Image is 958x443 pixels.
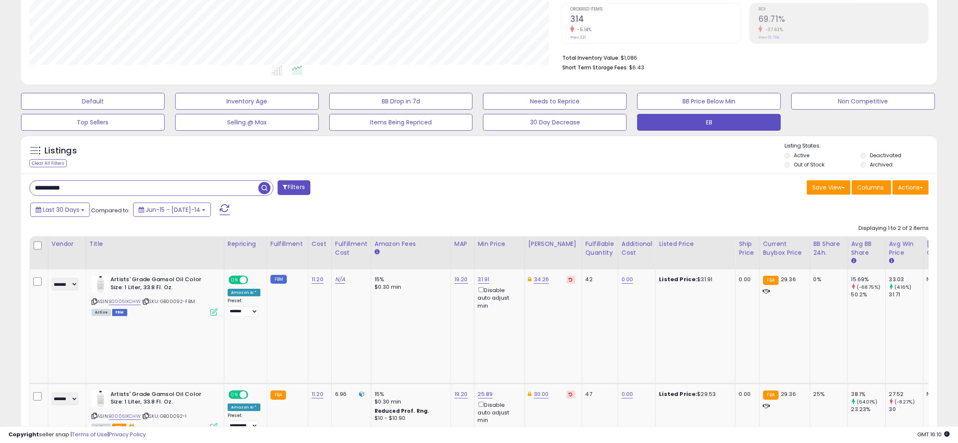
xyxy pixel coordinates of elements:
[889,291,923,298] div: 31.71
[112,424,126,431] span: FBA
[92,390,108,407] img: 41dticpW-BS._SL40_.jpg
[228,240,263,248] div: Repricing
[892,180,929,195] button: Actions
[92,424,111,431] span: All listings currently available for purchase on Amazon
[229,391,240,398] span: ON
[570,35,586,40] small: Prev: 331
[622,240,652,257] div: Additional Cost
[622,390,633,398] a: 0.00
[146,206,200,214] span: Jun-15 - [DATE]-14
[814,240,844,257] div: BB Share 24h.
[247,391,260,398] span: OFF
[637,114,781,131] button: EB
[175,93,319,110] button: Inventory Age
[478,285,518,310] div: Disable auto adjust min
[851,240,882,257] div: Avg BB Share
[739,390,753,398] div: 0.00
[759,7,928,12] span: ROI
[570,14,740,26] h2: 314
[739,276,753,283] div: 0.00
[92,276,108,293] img: 41dticpW-BS._SL40_.jpg
[659,390,729,398] div: $29.53
[629,63,644,71] span: $6.43
[528,240,578,248] div: [PERSON_NAME]
[375,240,447,248] div: Amazon Fees
[794,152,809,159] label: Active
[763,390,779,400] small: FBA
[375,283,444,291] div: $0.30 min
[917,430,950,438] span: 2025-08-14 16:10 GMT
[89,240,220,248] div: Title
[483,93,627,110] button: Needs to Reprice
[857,284,880,290] small: (-68.75%)
[851,276,885,283] div: 15.69%
[851,291,885,298] div: 50.2%
[889,257,894,265] small: Avg Win Price.
[21,93,165,110] button: Default
[851,406,885,413] div: 23.23%
[478,400,518,425] div: Disable auto adjust min
[454,275,468,284] a: 19.20
[851,257,856,265] small: Avg BB Share.
[48,236,86,269] th: CSV column name: cust_attr_2_Vendor
[92,309,111,316] span: All listings currently available for purchase on Amazon
[375,390,444,398] div: 15%
[478,390,493,398] a: 25.89
[72,430,108,438] a: Terms of Use
[781,275,796,283] span: 29.36
[762,26,783,33] small: -37.63%
[763,276,779,285] small: FBA
[175,114,319,131] button: Selling @ Max
[570,7,740,12] span: Ordered Items
[329,114,473,131] button: Items Being Repriced
[763,240,806,257] div: Current Buybox Price
[889,390,923,398] div: 27.52
[807,180,850,195] button: Save View
[270,390,286,400] small: FBA
[110,276,213,293] b: Artists' Grade Gamsol Oil Color Size: 1 Liter, 33.8 Fl. Oz.
[659,275,697,283] b: Listed Price:
[454,390,468,398] a: 19.20
[109,413,141,420] a: B0006IKCHW
[45,145,77,157] h5: Listings
[585,240,614,257] div: Fulfillable Quantity
[52,240,82,248] div: Vendor
[895,398,915,405] small: (-8.27%)
[229,277,240,284] span: ON
[814,390,841,398] div: 25%
[329,93,473,110] button: BB Drop in 7d
[889,406,923,413] div: 30
[112,309,127,316] span: FBM
[247,277,260,284] span: OFF
[92,390,218,430] div: ASIN:
[478,275,490,284] a: 31.91
[109,430,146,438] a: Privacy Policy
[574,26,591,33] small: -5.14%
[483,114,627,131] button: 30 Day Decrease
[142,298,195,305] span: | SKU: GB00092-FBM
[814,276,841,283] div: 0%
[759,35,780,40] small: Prev: 111.76%
[851,390,885,398] div: 38.1%
[562,64,628,71] b: Short Term Storage Fees:
[794,161,824,168] label: Out of Stock
[791,93,935,110] button: Non Competitive
[858,224,929,232] div: Displaying 1 to 2 of 2 items
[534,390,549,398] a: 30.00
[278,180,310,195] button: Filters
[870,161,892,168] label: Archived
[142,413,187,419] span: | SKU: GB00092-1
[270,240,304,248] div: Fulfillment
[109,298,141,305] a: B0006IKCHW
[335,275,345,284] a: N/A
[43,206,79,214] span: Last 30 Days
[375,407,430,414] b: Reduced Prof. Rng.
[228,413,260,432] div: Preset:
[228,298,260,317] div: Preset:
[852,180,891,195] button: Columns
[478,240,521,248] div: Min Price
[585,276,612,283] div: 42
[30,203,90,217] button: Last 30 Days
[739,240,756,257] div: Ship Price
[375,248,380,256] small: Amazon Fees.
